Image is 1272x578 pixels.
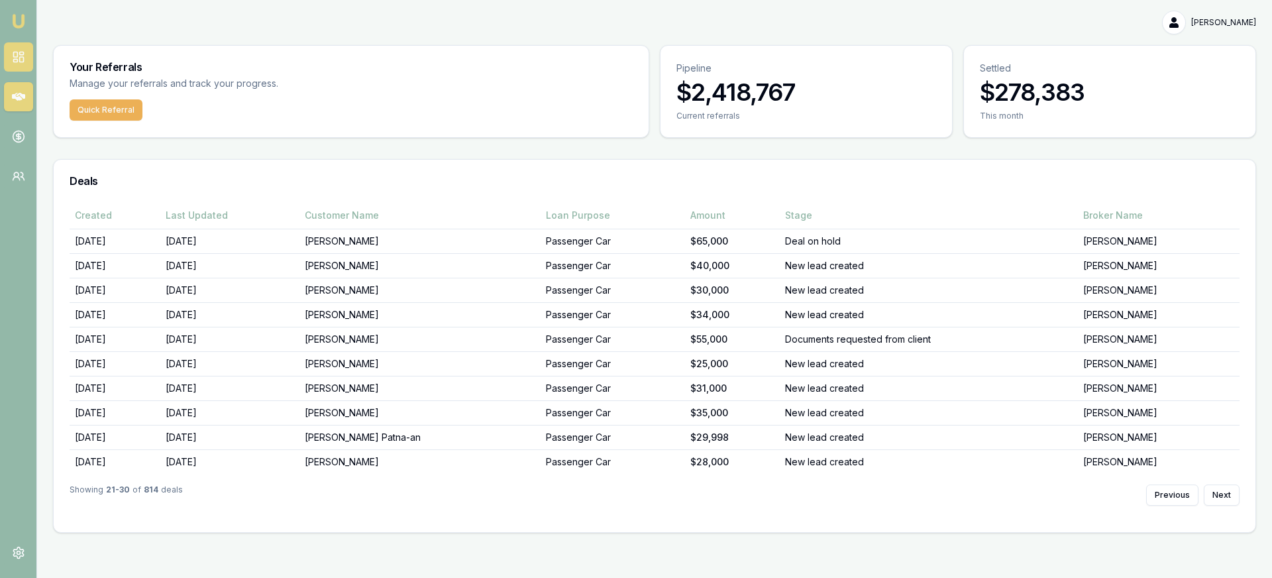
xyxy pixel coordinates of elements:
[541,253,684,278] td: Passenger Car
[70,376,160,400] td: [DATE]
[299,327,541,351] td: [PERSON_NAME]
[70,351,160,376] td: [DATE]
[70,176,1240,186] h3: Deals
[1083,209,1234,222] div: Broker Name
[780,327,1078,351] td: Documents requested from client
[690,235,774,248] div: $65,000
[676,111,936,121] div: Current referrals
[780,278,1078,302] td: New lead created
[541,278,684,302] td: Passenger Car
[70,76,409,91] p: Manage your referrals and track your progress.
[980,79,1240,105] h3: $278,383
[546,209,679,222] div: Loan Purpose
[160,376,299,400] td: [DATE]
[299,351,541,376] td: [PERSON_NAME]
[11,13,26,29] img: emu-icon-u.png
[1204,485,1240,506] button: Next
[160,253,299,278] td: [DATE]
[690,308,774,321] div: $34,000
[1078,449,1240,474] td: [PERSON_NAME]
[541,351,684,376] td: Passenger Car
[980,62,1240,75] p: Settled
[780,229,1078,253] td: Deal on hold
[160,302,299,327] td: [DATE]
[690,406,774,420] div: $35,000
[690,333,774,346] div: $55,000
[541,302,684,327] td: Passenger Car
[299,449,541,474] td: [PERSON_NAME]
[690,209,774,222] div: Amount
[1078,302,1240,327] td: [PERSON_NAME]
[160,449,299,474] td: [DATE]
[780,400,1078,425] td: New lead created
[70,253,160,278] td: [DATE]
[166,209,294,222] div: Last Updated
[70,302,160,327] td: [DATE]
[785,209,1073,222] div: Stage
[1078,327,1240,351] td: [PERSON_NAME]
[1146,485,1198,506] button: Previous
[676,62,936,75] p: Pipeline
[75,209,155,222] div: Created
[160,400,299,425] td: [DATE]
[541,376,684,400] td: Passenger Car
[299,302,541,327] td: [PERSON_NAME]
[106,485,130,506] strong: 21 - 30
[1078,229,1240,253] td: [PERSON_NAME]
[1078,278,1240,302] td: [PERSON_NAME]
[1078,425,1240,449] td: [PERSON_NAME]
[70,485,183,506] div: Showing of deals
[160,229,299,253] td: [DATE]
[690,382,774,395] div: $31,000
[541,229,684,253] td: Passenger Car
[690,284,774,297] div: $30,000
[690,357,774,371] div: $25,000
[299,376,541,400] td: [PERSON_NAME]
[144,485,158,506] strong: 814
[780,253,1078,278] td: New lead created
[541,425,684,449] td: Passenger Car
[70,449,160,474] td: [DATE]
[541,327,684,351] td: Passenger Car
[1078,351,1240,376] td: [PERSON_NAME]
[541,449,684,474] td: Passenger Car
[70,425,160,449] td: [DATE]
[1078,400,1240,425] td: [PERSON_NAME]
[70,400,160,425] td: [DATE]
[780,351,1078,376] td: New lead created
[1191,17,1256,28] span: [PERSON_NAME]
[70,327,160,351] td: [DATE]
[780,425,1078,449] td: New lead created
[299,229,541,253] td: [PERSON_NAME]
[780,376,1078,400] td: New lead created
[980,111,1240,121] div: This month
[70,229,160,253] td: [DATE]
[299,400,541,425] td: [PERSON_NAME]
[160,278,299,302] td: [DATE]
[780,302,1078,327] td: New lead created
[1078,376,1240,400] td: [PERSON_NAME]
[690,259,774,272] div: $40,000
[676,79,936,105] h3: $2,418,767
[70,62,633,72] h3: Your Referrals
[160,425,299,449] td: [DATE]
[299,278,541,302] td: [PERSON_NAME]
[70,278,160,302] td: [DATE]
[1078,253,1240,278] td: [PERSON_NAME]
[690,455,774,469] div: $28,000
[541,400,684,425] td: Passenger Car
[160,351,299,376] td: [DATE]
[690,431,774,444] div: $29,998
[305,209,535,222] div: Customer Name
[160,327,299,351] td: [DATE]
[299,253,541,278] td: [PERSON_NAME]
[780,449,1078,474] td: New lead created
[70,99,142,121] button: Quick Referral
[299,425,541,449] td: [PERSON_NAME] Patna-an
